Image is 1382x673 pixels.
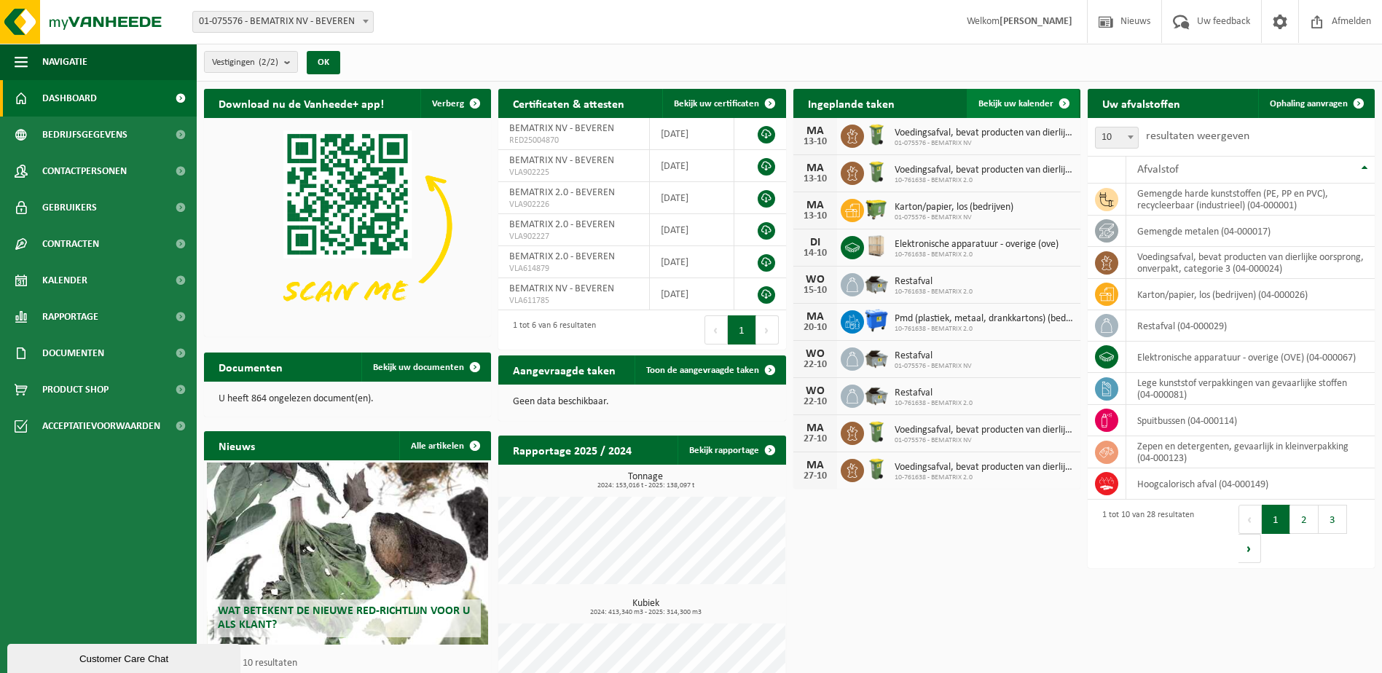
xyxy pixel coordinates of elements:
span: Voedingsafval, bevat producten van dierlijke oorsprong, onverpakt, categorie 3 [895,127,1073,139]
span: Gebruikers [42,189,97,226]
img: Download de VHEPlus App [204,118,491,334]
td: [DATE] [650,150,734,182]
span: VLA611785 [509,295,638,307]
span: 10-761638 - BEMATRIX 2.0 [895,176,1073,185]
span: Documenten [42,335,104,371]
div: 13-10 [801,211,830,221]
span: Voedingsafval, bevat producten van dierlijke oorsprong, onverpakt, categorie 3 [895,462,1073,473]
div: MA [801,125,830,137]
span: BEMATRIX NV - BEVEREN [509,123,614,134]
div: 1 tot 10 van 28 resultaten [1095,503,1194,564]
div: MA [801,162,830,174]
div: DI [801,237,830,248]
img: WB-1100-HPE-GN-50 [864,197,889,221]
button: 1 [1262,505,1290,534]
span: 10 [1095,127,1139,149]
span: Restafval [895,276,973,288]
span: Kalender [42,262,87,299]
td: [DATE] [650,278,734,310]
a: Bekijk rapportage [678,436,785,465]
span: Pmd (plastiek, metaal, drankkartons) (bedrijven) [895,313,1073,325]
button: Previous [1238,505,1262,534]
span: Bedrijfsgegevens [42,117,127,153]
div: 13-10 [801,174,830,184]
span: Bekijk uw certificaten [674,99,759,109]
p: Geen data beschikbaar. [513,397,771,407]
span: VLA902225 [509,167,638,178]
span: Product Shop [42,371,109,408]
span: 10 [1096,127,1138,148]
img: PB-WB-1440-WDN-00-00 [864,234,889,259]
div: 15-10 [801,286,830,296]
div: MA [801,460,830,471]
div: 27-10 [801,471,830,481]
span: 2024: 413,340 m3 - 2025: 314,300 m3 [506,609,785,616]
div: 13-10 [801,137,830,147]
img: WB-5000-GAL-GY-01 [864,271,889,296]
h3: Kubiek [506,599,785,616]
span: VLA902226 [509,199,638,210]
span: Wat betekent de nieuwe RED-richtlijn voor u als klant? [218,605,470,631]
button: 2 [1290,505,1319,534]
a: Bekijk uw documenten [361,353,490,382]
span: Dashboard [42,80,97,117]
td: [DATE] [650,118,734,150]
span: VLA614879 [509,263,638,275]
span: 01-075576 - BEMATRIX NV [895,139,1073,148]
h2: Certificaten & attesten [498,89,639,117]
p: U heeft 864 ongelezen document(en). [219,394,476,404]
div: WO [801,274,830,286]
span: Acceptatievoorwaarden [42,408,160,444]
img: WB-5000-GAL-GY-01 [864,382,889,407]
td: gemengde harde kunststoffen (PE, PP en PVC), recycleerbaar (industrieel) (04-000001) [1126,184,1375,216]
span: Rapportage [42,299,98,335]
button: Next [756,315,779,345]
a: Bekijk uw kalender [967,89,1079,118]
span: Contracten [42,226,99,262]
span: Voedingsafval, bevat producten van dierlijke oorsprong, onverpakt, categorie 3 [895,165,1073,176]
h2: Uw afvalstoffen [1088,89,1195,117]
div: MA [801,311,830,323]
h2: Aangevraagde taken [498,355,630,384]
span: Voedingsafval, bevat producten van dierlijke oorsprong, onverpakt, categorie 3 [895,425,1073,436]
div: MA [801,422,830,434]
td: zepen en detergenten, gevaarlijk in kleinverpakking (04-000123) [1126,436,1375,468]
label: resultaten weergeven [1146,130,1249,142]
span: 01-075576 - BEMATRIX NV - BEVEREN [192,11,374,33]
a: Alle artikelen [399,431,490,460]
img: WB-0140-HPE-GN-50 [864,420,889,444]
p: 1 van 10 resultaten [219,658,484,669]
a: Ophaling aanvragen [1258,89,1373,118]
td: restafval (04-000029) [1126,310,1375,342]
span: RED25004870 [509,135,638,146]
a: Toon de aangevraagde taken [635,355,785,385]
td: spuitbussen (04-000114) [1126,405,1375,436]
div: 20-10 [801,323,830,333]
td: karton/papier, los (bedrijven) (04-000026) [1126,279,1375,310]
h2: Nieuws [204,431,270,460]
span: Verberg [432,99,464,109]
td: [DATE] [650,214,734,246]
div: 27-10 [801,434,830,444]
div: 1 tot 6 van 6 resultaten [506,314,596,346]
td: gemengde metalen (04-000017) [1126,216,1375,247]
button: 1 [728,315,756,345]
span: Restafval [895,387,973,399]
span: 01-075576 - BEMATRIX NV - BEVEREN [193,12,373,32]
img: WB-5000-GAL-GY-01 [864,345,889,370]
span: Toon de aangevraagde taken [646,366,759,375]
button: Next [1238,534,1261,563]
button: Vestigingen(2/2) [204,51,298,73]
td: elektronische apparatuur - overige (OVE) (04-000067) [1126,342,1375,373]
a: Bekijk uw certificaten [662,89,785,118]
div: WO [801,385,830,397]
img: WB-0140-HPE-GN-50 [864,457,889,481]
span: BEMATRIX NV - BEVEREN [509,283,614,294]
span: VLA902227 [509,231,638,243]
span: Karton/papier, los (bedrijven) [895,202,1013,213]
span: BEMATRIX 2.0 - BEVEREN [509,251,615,262]
count: (2/2) [259,58,278,67]
span: Restafval [895,350,972,362]
td: lege kunststof verpakkingen van gevaarlijke stoffen (04-000081) [1126,373,1375,405]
